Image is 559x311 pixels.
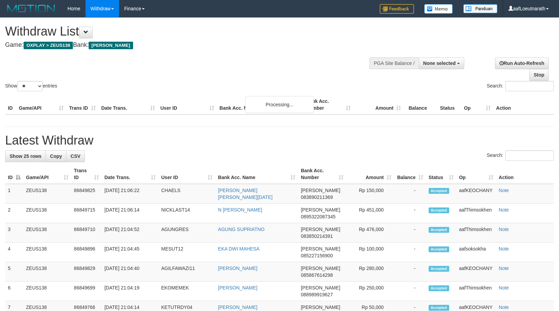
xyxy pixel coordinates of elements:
[5,42,366,49] h4: Game: Bank:
[394,262,426,282] td: -
[429,285,449,291] span: Accepted
[394,223,426,243] td: -
[23,204,71,223] td: ZEUS138
[23,164,71,184] th: Game/API: activate to sort column ascending
[429,227,449,233] span: Accepted
[215,164,298,184] th: Bank Acc. Name: activate to sort column ascending
[102,184,158,204] td: [DATE] 21:06:22
[301,285,340,290] span: [PERSON_NAME]
[5,164,23,184] th: ID: activate to sort column descending
[429,246,449,252] span: Accepted
[23,282,71,301] td: ZEUS138
[369,57,419,69] div: PGA Site Balance /
[346,164,394,184] th: Amount: activate to sort column ascending
[424,4,453,14] img: Button%20Memo.svg
[456,223,496,243] td: aafThimsokhen
[23,243,71,262] td: ZEUS138
[499,207,509,213] a: Note
[218,188,272,200] a: [PERSON_NAME] [PERSON_NAME][DATE]
[423,60,456,66] span: None selected
[394,184,426,204] td: -
[394,204,426,223] td: -
[158,243,215,262] td: MESUT12
[5,150,46,162] a: Show 25 rows
[5,262,23,282] td: 5
[45,150,66,162] a: Copy
[499,188,509,193] a: Note
[218,207,262,213] a: N [PERSON_NAME]
[218,285,257,290] a: [PERSON_NAME]
[346,204,394,223] td: Rp 451,000
[463,4,497,13] img: panduan.png
[66,150,85,162] a: CSV
[23,262,71,282] td: ZEUS138
[456,204,496,223] td: aafThimsokhen
[5,81,57,91] label: Show entries
[16,95,66,114] th: Game/API
[529,69,549,81] a: Stop
[24,42,73,49] span: OXPLAY > ZEUS138
[71,243,102,262] td: 86849896
[353,95,404,114] th: Amount
[99,95,158,114] th: Date Trans.
[437,95,461,114] th: Status
[5,95,16,114] th: ID
[158,282,215,301] td: EKOMEMEK
[70,153,80,159] span: CSV
[301,194,333,200] span: Copy 083890211369 to clipboard
[218,266,257,271] a: [PERSON_NAME]
[499,285,509,290] a: Note
[298,164,346,184] th: Bank Acc. Number: activate to sort column ascending
[456,262,496,282] td: aafKEOCHANY
[218,305,257,310] a: [PERSON_NAME]
[23,184,71,204] td: ZEUS138
[50,153,62,159] span: Copy
[301,253,333,258] span: Copy 085227156900 to clipboard
[429,305,449,311] span: Accepted
[66,95,99,114] th: Trans ID
[102,223,158,243] td: [DATE] 21:04:52
[102,243,158,262] td: [DATE] 21:04:45
[429,188,449,194] span: Accepted
[429,266,449,272] span: Accepted
[218,227,264,232] a: AGUNG SUPRIATNO
[346,243,394,262] td: Rp 100,000
[456,184,496,204] td: aafKEOCHANY
[487,81,554,91] label: Search:
[499,305,509,310] a: Note
[456,164,496,184] th: Op: activate to sort column ascending
[71,204,102,223] td: 86849715
[505,81,554,91] input: Search:
[394,164,426,184] th: Balance: activate to sort column ascending
[394,282,426,301] td: -
[5,3,57,14] img: MOTION_logo.png
[346,223,394,243] td: Rp 476,000
[301,233,333,239] span: Copy 083850214391 to clipboard
[456,282,496,301] td: aafThimsokhen
[499,246,509,252] a: Note
[5,223,23,243] td: 3
[71,164,102,184] th: Trans ID: activate to sort column ascending
[102,262,158,282] td: [DATE] 21:04:40
[23,223,71,243] td: ZEUS138
[394,243,426,262] td: -
[496,164,554,184] th: Action
[301,214,335,219] span: Copy 0895322087345 to clipboard
[5,134,554,147] h1: Latest Withdraw
[158,164,215,184] th: User ID: activate to sort column ascending
[217,95,303,114] th: Bank Acc. Name
[346,184,394,204] td: Rp 150,000
[158,262,215,282] td: AGILFAWAZI11
[303,95,353,114] th: Bank Acc. Number
[499,266,509,271] a: Note
[346,282,394,301] td: Rp 250,000
[71,184,102,204] td: 86849825
[71,262,102,282] td: 86849829
[493,95,554,114] th: Action
[158,204,215,223] td: NICKLAST14
[301,292,333,297] span: Copy 088989919627 to clipboard
[158,223,215,243] td: AGUNGRES
[301,305,340,310] span: [PERSON_NAME]
[5,282,23,301] td: 6
[487,150,554,161] label: Search:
